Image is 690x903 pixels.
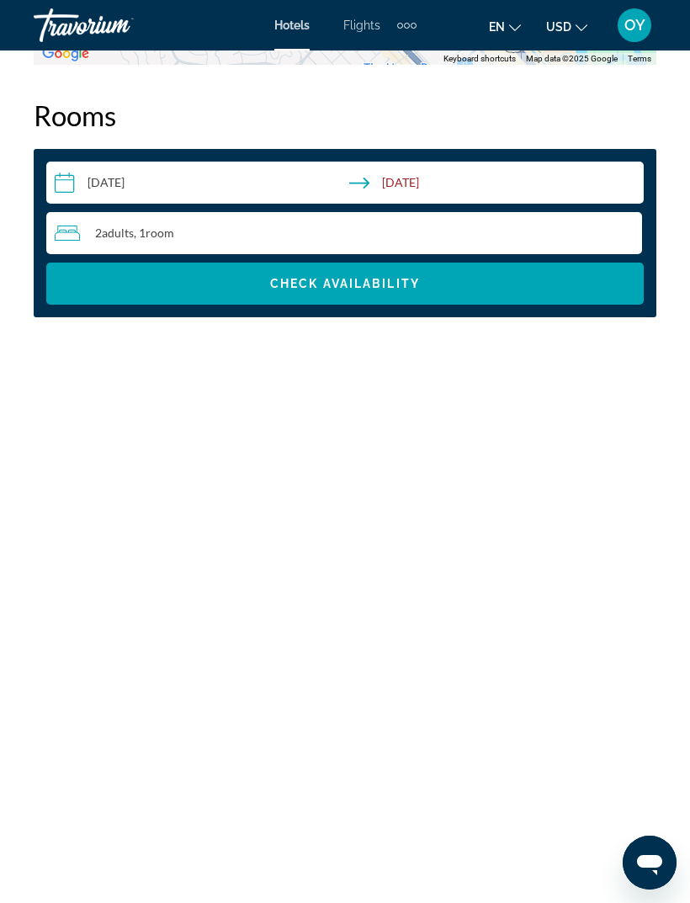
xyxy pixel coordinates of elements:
[624,17,645,34] span: OY
[489,20,505,34] span: en
[46,212,644,254] button: Travelers: 2 adults, 0 children
[134,226,174,240] span: , 1
[95,226,134,240] span: 2
[546,20,571,34] span: USD
[46,162,644,305] div: Search widget
[46,162,644,204] button: Check-in date: Sep 20, 2025 Check-out date: Sep 21, 2025
[46,263,644,305] button: Check Availability
[34,3,202,47] a: Travorium
[34,98,656,132] h2: Rooms
[628,54,651,63] a: Terms (opens in new tab)
[443,53,516,65] button: Keyboard shortcuts
[38,43,93,65] img: Google
[102,226,134,240] span: Adults
[623,836,677,890] iframe: Button to launch messaging window
[270,277,420,290] span: Check Availability
[38,43,93,65] a: Open this area in Google Maps (opens a new window)
[613,8,656,43] button: User Menu
[546,14,587,39] button: Change currency
[526,54,618,63] span: Map data ©2025 Google
[274,19,310,32] a: Hotels
[489,14,521,39] button: Change language
[146,226,174,240] span: Room
[343,19,380,32] a: Flights
[397,12,417,39] button: Extra navigation items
